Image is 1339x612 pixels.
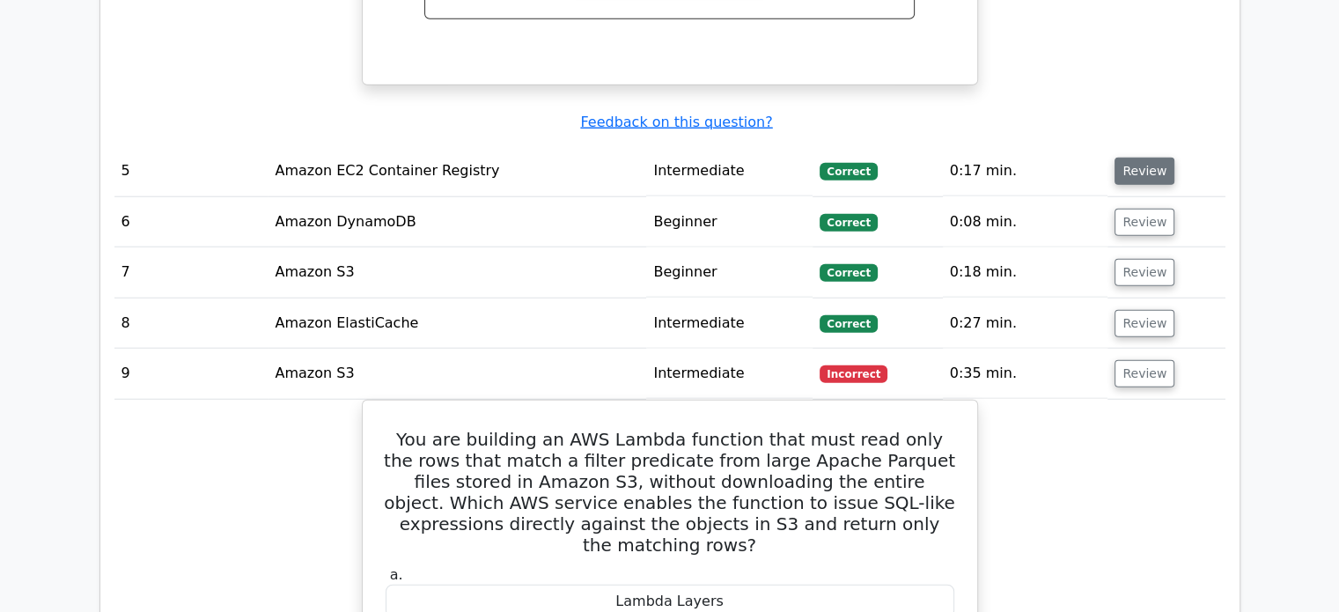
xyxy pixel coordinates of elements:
[646,349,813,399] td: Intermediate
[114,146,269,196] td: 5
[820,264,877,282] span: Correct
[1115,310,1174,337] button: Review
[943,146,1108,196] td: 0:17 min.
[943,349,1108,399] td: 0:35 min.
[943,247,1108,298] td: 0:18 min.
[268,299,646,349] td: Amazon ElastiCache
[114,247,269,298] td: 7
[268,197,646,247] td: Amazon DynamoDB
[646,299,813,349] td: Intermediate
[1115,158,1174,185] button: Review
[384,429,956,556] h5: You are building an AWS Lambda function that must read only the rows that match a filter predicat...
[646,146,813,196] td: Intermediate
[820,315,877,333] span: Correct
[943,299,1108,349] td: 0:27 min.
[114,349,269,399] td: 9
[1115,209,1174,236] button: Review
[268,146,646,196] td: Amazon EC2 Container Registry
[390,566,403,583] span: a.
[820,163,877,181] span: Correct
[1115,360,1174,387] button: Review
[114,299,269,349] td: 8
[646,247,813,298] td: Beginner
[114,197,269,247] td: 6
[646,197,813,247] td: Beginner
[943,197,1108,247] td: 0:08 min.
[1115,259,1174,286] button: Review
[268,349,646,399] td: Amazon S3
[820,365,887,383] span: Incorrect
[580,114,772,130] a: Feedback on this question?
[820,214,877,232] span: Correct
[268,247,646,298] td: Amazon S3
